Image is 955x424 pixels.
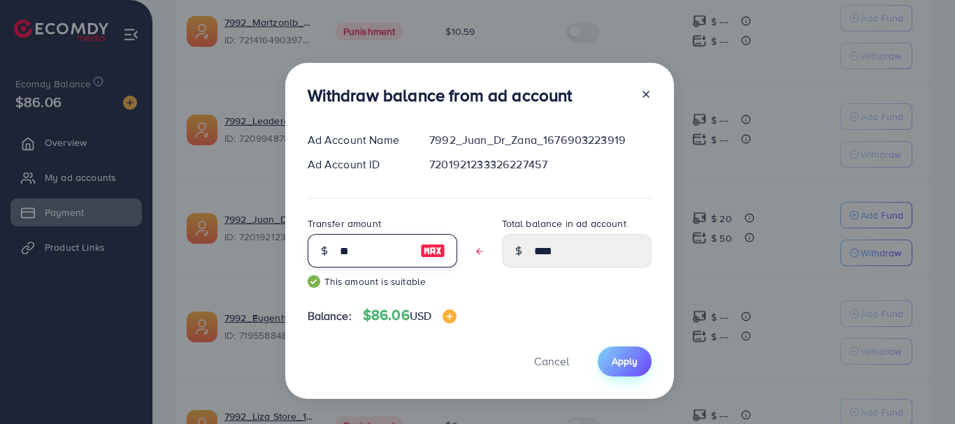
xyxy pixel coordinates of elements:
[517,346,587,377] button: Cancel
[598,346,652,377] button: Apply
[443,309,457,323] img: image
[534,353,569,369] span: Cancel
[418,132,662,148] div: 7992_Juan_Dr_Zana_1676903223919
[308,217,381,231] label: Transfer amount
[308,275,457,288] small: This amount is suitable
[308,308,352,324] span: Balance:
[296,156,419,173] div: Ad Account ID
[296,132,419,148] div: Ad Account Name
[420,242,445,259] img: image
[502,217,626,231] label: Total balance in ad account
[410,308,431,323] span: USD
[308,85,573,105] h3: Withdraw balance from ad account
[612,354,638,368] span: Apply
[363,307,457,324] h4: $86.06
[308,275,320,288] img: guide
[418,156,662,173] div: 7201921233326227457
[896,361,945,414] iframe: Chat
